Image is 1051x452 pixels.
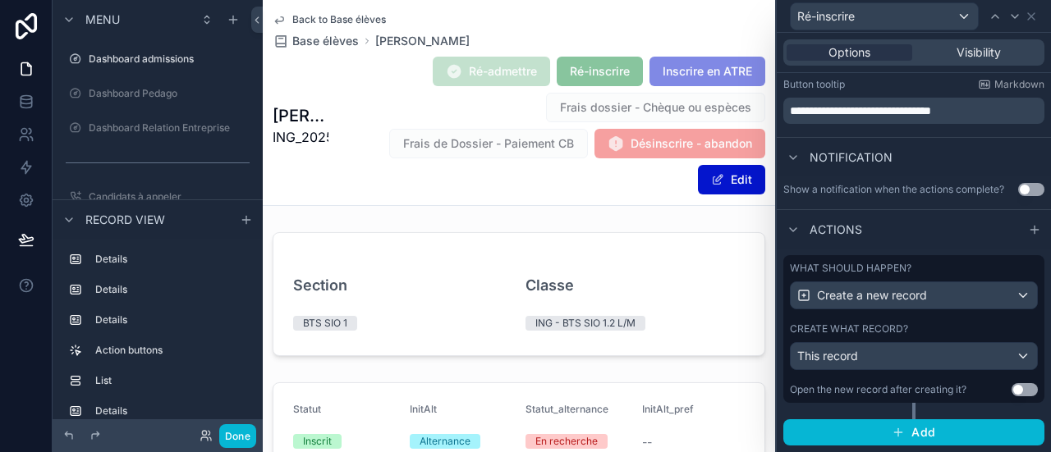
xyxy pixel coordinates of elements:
[89,53,250,66] label: Dashboard admissions
[790,2,979,30] button: Ré-inscrire
[292,13,386,26] span: Back to Base élèves
[62,80,253,107] a: Dashboard Pedago
[95,374,246,387] label: List
[53,239,263,419] div: scrollable content
[828,44,870,61] span: Options
[783,98,1044,124] div: scrollable content
[790,322,908,336] label: Create what record?
[957,44,1001,61] span: Visibility
[994,78,1044,91] span: Markdown
[273,104,328,127] h1: [PERSON_NAME]
[89,121,250,135] label: Dashboard Relation Entreprise
[62,46,253,72] a: Dashboard admissions
[797,8,855,25] span: Ré-inscrire
[978,78,1044,91] a: Markdown
[790,383,966,396] div: Open the new record after creating it?
[85,11,120,28] span: Menu
[810,221,862,238] span: Actions
[790,262,911,275] label: What should happen?
[219,424,256,448] button: Done
[273,127,328,147] span: ING_2025_1250
[783,78,845,91] label: Button tooltip
[790,281,1038,309] button: Create a new record
[95,404,246,418] label: Details
[95,344,246,357] label: Action buttons
[790,342,1038,370] button: This record
[62,184,253,210] a: Candidats à appeler
[817,287,927,304] span: Create a new record
[62,115,253,141] a: Dashboard Relation Entreprise
[95,283,246,296] label: Details
[95,253,246,266] label: Details
[797,349,858,363] span: This record
[292,33,359,49] span: Base élèves
[89,87,250,100] label: Dashboard Pedago
[273,33,359,49] a: Base élèves
[783,419,1044,445] button: Add
[85,211,165,227] span: Record view
[911,425,935,440] span: Add
[375,33,470,49] a: [PERSON_NAME]
[810,149,893,166] span: Notification
[698,165,765,194] button: Edit
[273,13,386,26] a: Back to Base élèves
[783,183,1004,196] div: Show a notification when the actions complete?
[95,313,246,326] label: Details
[89,190,250,203] label: Candidats à appeler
